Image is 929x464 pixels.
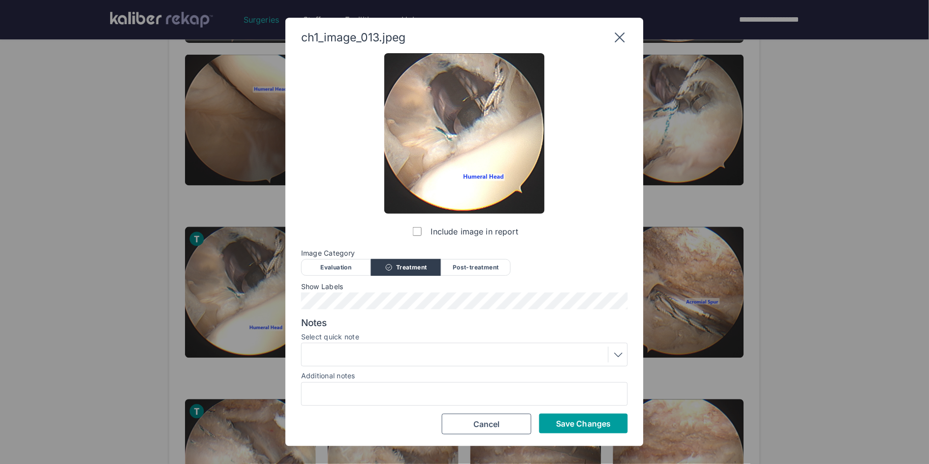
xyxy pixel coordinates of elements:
[442,414,531,434] button: Cancel
[413,227,422,236] input: Include image in report
[301,249,628,257] span: Image Category
[301,371,355,380] label: Additional notes
[556,419,611,429] span: Save Changes
[371,259,441,276] div: Treatment
[301,259,371,276] div: Evaluation
[539,414,628,433] button: Save Changes
[301,317,628,329] span: Notes
[301,283,628,291] span: Show Labels
[384,53,545,214] img: ch1_image_013.jpeg
[473,419,500,429] span: Cancel
[411,222,518,241] label: Include image in report
[301,333,628,341] label: Select quick note
[441,259,511,276] div: Post-treatment
[301,31,405,44] span: ch1_image_013.jpeg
